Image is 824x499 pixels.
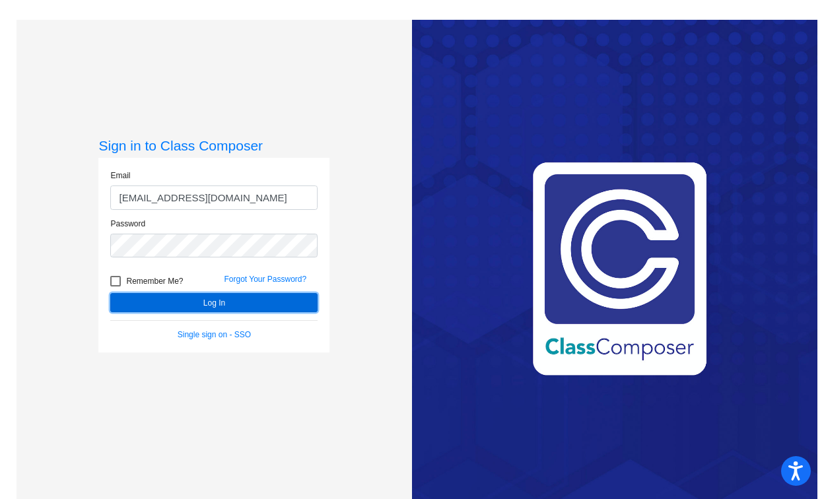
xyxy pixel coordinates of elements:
label: Password [110,218,145,230]
button: Log In [110,293,318,312]
a: Single sign on - SSO [178,330,251,339]
span: Remember Me? [126,273,183,289]
a: Forgot Your Password? [224,275,306,284]
label: Email [110,170,130,182]
h3: Sign in to Class Composer [98,137,329,154]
